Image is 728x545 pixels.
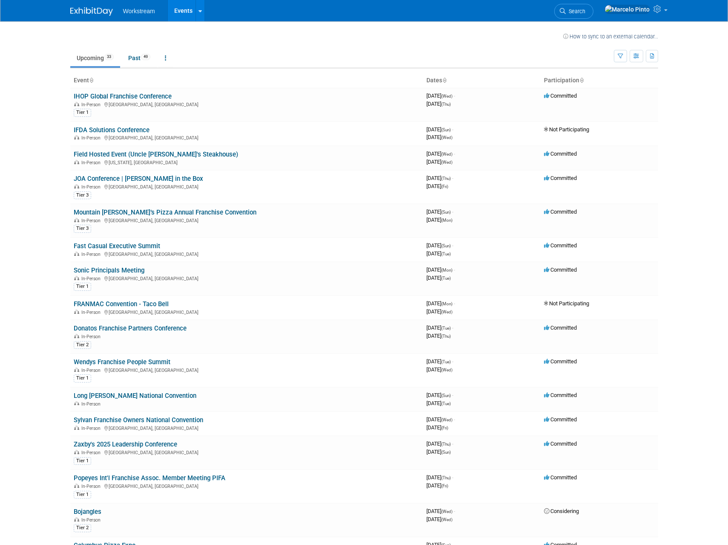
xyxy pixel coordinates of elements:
[452,126,453,133] span: -
[74,508,101,516] a: Bojangles
[426,217,452,223] span: [DATE]
[74,276,79,280] img: In-Person Event
[81,102,103,107] span: In-Person
[426,441,453,447] span: [DATE]
[74,283,91,290] div: Tier 1
[441,102,451,107] span: (Thu)
[454,151,455,157] span: -
[441,218,452,223] span: (Mon)
[452,358,453,365] span: -
[81,252,103,257] span: In-Person
[454,416,455,423] span: -
[74,184,79,188] img: In-Person Event
[563,33,658,40] a: How to sync to an external calendar...
[426,101,451,107] span: [DATE]
[74,175,203,183] a: JOA Conference | [PERSON_NAME] in the Box
[81,426,103,431] span: In-Person
[74,392,196,400] a: Long [PERSON_NAME] National Convention
[426,209,453,215] span: [DATE]
[442,77,446,84] a: Sort by Start Date
[544,93,577,99] span: Committed
[554,4,593,19] a: Search
[426,333,451,339] span: [DATE]
[74,449,420,455] div: [GEOGRAPHIC_DATA], [GEOGRAPHIC_DATA]
[81,218,103,223] span: In-Person
[441,160,452,165] span: (Wed)
[81,184,103,190] span: In-Person
[74,325,187,332] a: Donatos Franchise Partners Conference
[74,308,420,315] div: [GEOGRAPHIC_DATA], [GEOGRAPHIC_DATA]
[452,175,453,181] span: -
[74,218,79,222] img: In-Person Event
[441,334,451,339] span: (Thu)
[74,491,91,499] div: Tier 1
[74,450,79,454] img: In-Person Event
[74,160,79,164] img: In-Person Event
[441,442,451,446] span: (Thu)
[441,276,451,281] span: (Tue)
[74,217,420,223] div: [GEOGRAPHIC_DATA], [GEOGRAPHIC_DATA]
[74,424,420,431] div: [GEOGRAPHIC_DATA], [GEOGRAPHIC_DATA]
[74,209,256,216] a: Mountain [PERSON_NAME]’s Pizza Annual Franchise Convention
[74,126,150,134] a: IFDA Solutions Conference
[452,441,453,447] span: -
[426,392,453,398] span: [DATE]
[74,401,79,406] img: In-Person Event
[426,516,452,522] span: [DATE]
[441,184,448,189] span: (Fri)
[426,175,453,181] span: [DATE]
[454,300,455,307] span: -
[81,276,103,281] span: In-Person
[541,73,658,88] th: Participation
[544,151,577,157] span: Committed
[74,457,91,465] div: Tier 1
[566,8,585,14] span: Search
[454,508,455,514] span: -
[441,450,451,455] span: (Sun)
[74,252,79,256] img: In-Person Event
[81,484,103,489] span: In-Person
[441,244,451,248] span: (Sun)
[441,210,451,215] span: (Sun)
[74,267,144,274] a: Sonic Principals Meeting
[81,334,103,339] span: In-Person
[426,250,451,257] span: [DATE]
[441,268,452,272] span: (Mon)
[74,151,238,158] a: Field Hosted Event (Uncle [PERSON_NAME]'s Steakhouse)
[544,358,577,365] span: Committed
[81,135,103,141] span: In-Person
[544,175,577,181] span: Committed
[441,401,451,406] span: (Tue)
[579,77,584,84] a: Sort by Participation Type
[544,441,577,447] span: Committed
[441,176,451,181] span: (Thu)
[426,325,453,331] span: [DATE]
[74,441,177,448] a: Zaxby's 2025 Leadership Conference
[452,325,453,331] span: -
[544,392,577,398] span: Committed
[104,54,114,60] span: 33
[544,508,579,514] span: Considering
[74,426,79,430] img: In-Person Event
[423,73,541,88] th: Dates
[426,275,451,281] span: [DATE]
[74,134,420,141] div: [GEOGRAPHIC_DATA], [GEOGRAPHIC_DATA]
[454,267,455,273] span: -
[426,308,452,315] span: [DATE]
[441,301,452,306] span: (Mon)
[544,242,577,249] span: Committed
[74,135,79,139] img: In-Person Event
[544,416,577,423] span: Committed
[426,358,453,365] span: [DATE]
[544,300,589,307] span: Not Participating
[426,424,448,431] span: [DATE]
[441,475,451,480] span: (Thu)
[74,225,91,232] div: Tier 3
[74,159,420,165] div: [US_STATE], [GEOGRAPHIC_DATA]
[544,267,577,273] span: Committed
[70,73,423,88] th: Event
[426,93,455,99] span: [DATE]
[452,209,453,215] span: -
[74,368,79,372] img: In-Person Event
[452,392,453,398] span: -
